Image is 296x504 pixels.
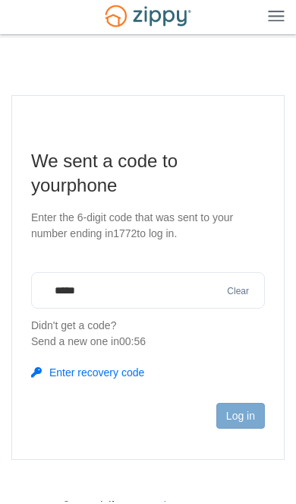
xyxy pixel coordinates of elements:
[222,287,253,301] button: Clear
[31,336,265,352] div: Send a new one in 00:56
[31,320,265,352] p: Didn't get a code?
[31,212,265,244] p: Enter the 6-digit code that was sent to your number ending in 1772 to log in.
[31,367,144,382] button: Enter recovery code
[216,405,265,431] button: Log in
[268,12,285,24] img: Mobile Dropdown Menu
[31,151,265,200] h1: We sent a code to your phone
[96,1,200,36] img: Logo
